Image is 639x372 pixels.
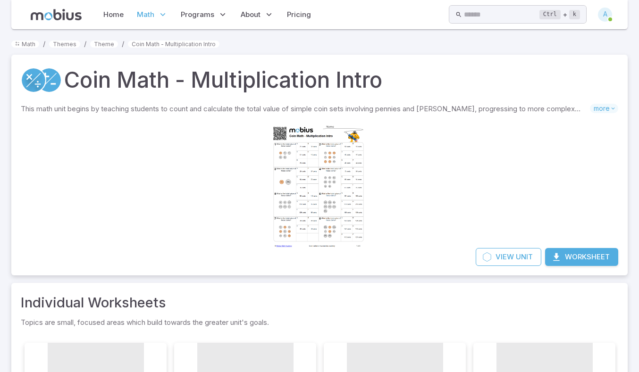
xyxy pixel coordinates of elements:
[128,41,219,48] a: Coin Math - Multiplication Intro
[11,39,628,49] nav: breadcrumb
[496,252,514,262] span: View
[476,248,541,266] a: ViewUnit
[101,4,126,25] a: Home
[516,252,533,262] span: Unit
[21,292,166,313] a: Individual Worksheets
[569,10,580,19] kbd: k
[21,104,590,114] p: This math unit begins by teaching students to count and calculate the total value of simple coin ...
[36,67,62,93] a: Addition and Subtraction
[21,67,46,93] a: Multiply/Divide
[598,8,612,22] div: A
[539,10,561,19] kbd: Ctrl
[284,4,314,25] a: Pricing
[137,9,154,20] span: Math
[49,41,80,48] a: Themes
[90,41,118,48] a: Theme
[241,9,261,20] span: About
[43,39,45,49] li: /
[64,64,382,96] h1: Coin Math - Multiplication Intro
[122,39,124,49] li: /
[539,9,580,20] div: +
[11,41,39,48] a: Math
[84,39,86,49] li: /
[545,248,618,266] button: Worksheet
[181,9,214,20] span: Programs
[21,317,618,328] p: Topics are small, focused areas which build towards the greater unit's goals.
